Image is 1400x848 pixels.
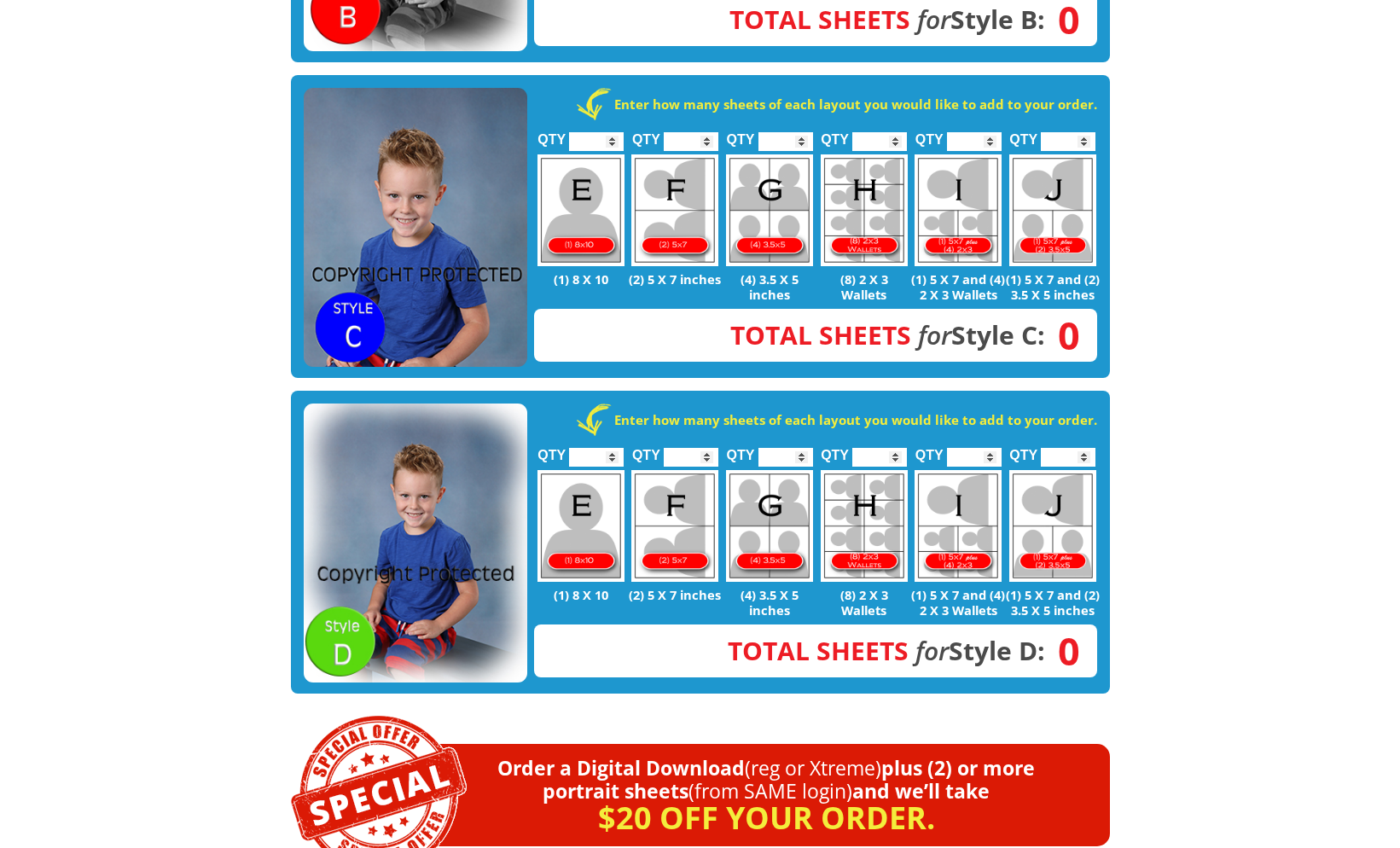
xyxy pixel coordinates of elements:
[1009,154,1096,266] img: J
[745,754,881,781] span: (reg or Xtreme)
[628,271,723,287] p: (2) 5 X 7 inches
[727,429,755,471] label: QTY
[728,633,909,668] span: Total Sheets
[911,587,1006,618] p: (1) 5 X 7 and (4) 2 X 3 Wallets
[1009,113,1037,155] label: QTY
[537,113,566,155] label: QTY
[304,404,527,683] img: STYLE D
[1045,642,1080,660] span: 0
[534,271,629,287] p: (1) 8 X 10
[688,777,852,804] span: (from SAME login)
[729,2,1045,37] strong: Style B:
[730,317,1045,352] strong: Style C:
[723,271,817,302] p: (4) 3.5 X 5 inches
[631,154,718,266] img: F
[821,113,849,155] label: QTY
[821,470,908,582] img: H
[1006,587,1101,618] p: (1) 5 X 7 and (2) 3.5 X 5 inches
[1006,271,1101,302] p: (1) 5 X 7 and (2) 3.5 X 5 inches
[338,757,1110,803] p: Order a Digital Download plus (2) or more portrait sheets and we’ll take
[911,271,1006,302] p: (1) 5 X 7 and (4) 2 X 3 Wallets
[1045,10,1080,29] span: 0
[338,803,1110,829] p: $20 off your order.
[614,96,1097,113] strong: Enter how many sheets of each layout you would like to add to your order.
[816,587,911,618] p: (8) 2 X 3 Wallets
[917,2,950,37] em: for
[1045,326,1080,345] span: 0
[614,411,1097,428] strong: Enter how many sheets of each layout you would like to add to your order.
[915,113,944,155] label: QTY
[537,470,624,582] img: E
[537,154,624,266] img: E
[918,317,951,352] em: for
[537,429,566,471] label: QTY
[632,113,660,155] label: QTY
[821,154,908,266] img: H
[915,429,944,471] label: QTY
[1009,470,1096,582] img: J
[726,154,813,266] img: G
[631,470,718,582] img: F
[915,154,1002,266] img: I
[816,271,911,302] p: (8) 2 X 3 Wallets
[726,470,813,582] img: G
[304,88,527,368] img: STYLE C
[628,587,723,602] p: (2) 5 X 7 inches
[632,429,660,471] label: QTY
[723,587,817,618] p: (4) 3.5 X 5 inches
[1009,429,1037,471] label: QTY
[730,317,911,352] span: Total Sheets
[729,2,910,37] span: Total Sheets
[821,429,849,471] label: QTY
[728,633,1045,668] strong: Style D:
[727,113,755,155] label: QTY
[915,470,1002,582] img: I
[915,633,949,668] em: for
[534,587,629,602] p: (1) 8 X 10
